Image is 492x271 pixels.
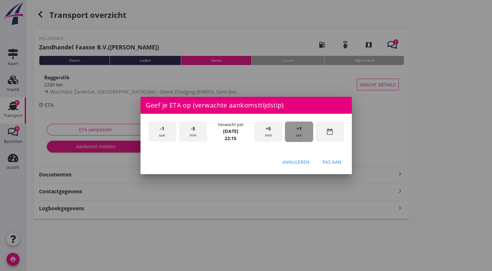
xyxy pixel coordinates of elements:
[266,125,271,132] span: +5
[140,97,352,114] div: Geef je ETA op (verwachte aankomsttijdstip)
[160,125,164,132] span: -1
[326,128,334,135] i: date_range
[148,122,177,142] div: uur
[323,159,341,165] div: Pas aan
[225,135,236,141] strong: 22:15
[254,122,283,142] div: min
[297,125,302,132] span: +1
[282,159,310,165] div: Annuleren
[317,156,347,168] button: Pas aan
[285,122,313,142] div: uur
[191,125,195,132] span: -5
[277,156,315,168] button: Annuleren
[223,128,238,134] strong: [DATE]
[218,122,244,128] div: Verwacht per
[179,122,207,142] div: min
